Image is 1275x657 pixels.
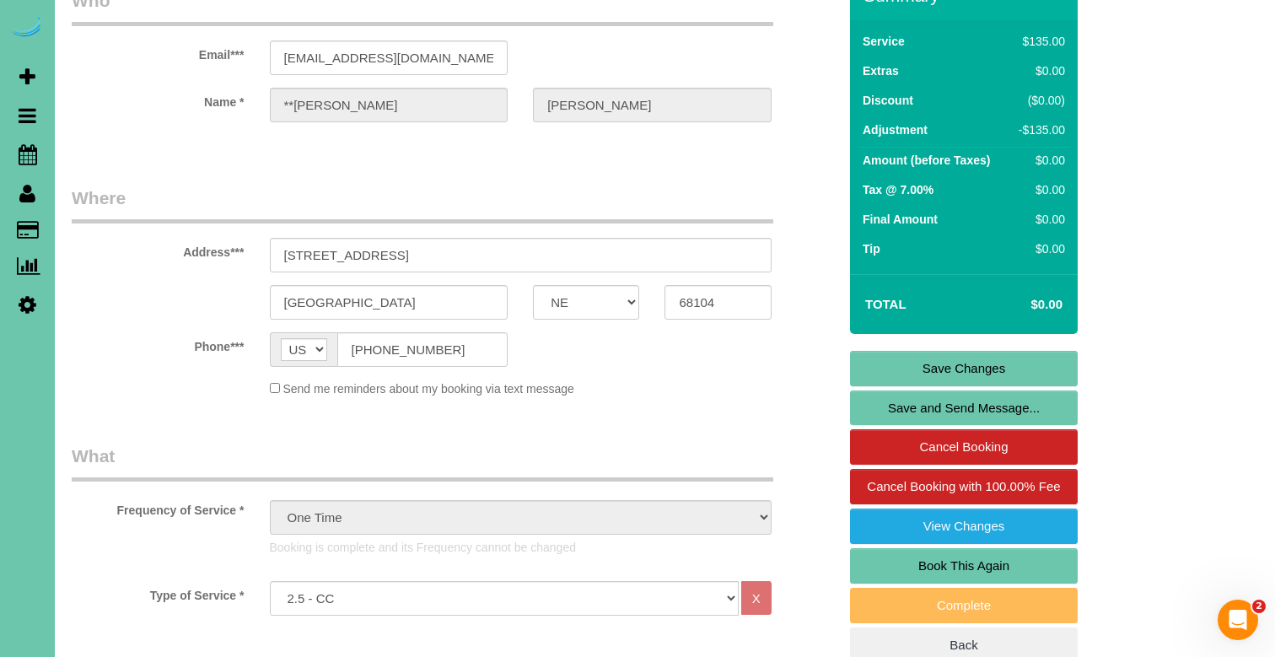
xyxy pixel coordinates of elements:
[1013,181,1065,198] div: $0.00
[863,211,938,228] label: Final Amount
[1218,600,1258,640] iframe: Intercom live chat
[850,390,1078,426] a: Save and Send Message...
[850,548,1078,584] a: Book This Again
[850,469,1078,504] a: Cancel Booking with 100.00% Fee
[1013,211,1065,228] div: $0.00
[850,429,1078,465] a: Cancel Booking
[270,539,772,556] p: Booking is complete and its Frequency cannot be changed
[59,496,257,519] label: Frequency of Service *
[850,351,1078,386] a: Save Changes
[1252,600,1266,613] span: 2
[1013,240,1065,257] div: $0.00
[863,92,913,109] label: Discount
[282,382,574,396] span: Send me reminders about my booking via text message
[863,152,990,169] label: Amount (before Taxes)
[863,33,905,50] label: Service
[59,88,257,110] label: Name *
[1013,152,1065,169] div: $0.00
[863,240,880,257] label: Tip
[981,298,1062,312] h4: $0.00
[865,297,906,311] strong: Total
[72,186,773,223] legend: Where
[72,444,773,482] legend: What
[863,181,933,198] label: Tax @ 7.00%
[1013,92,1065,109] div: ($0.00)
[10,17,44,40] img: Automaid Logo
[850,509,1078,544] a: View Changes
[863,121,928,138] label: Adjustment
[59,581,257,604] label: Type of Service *
[1013,62,1065,79] div: $0.00
[863,62,899,79] label: Extras
[1013,33,1065,50] div: $135.00
[867,479,1060,493] span: Cancel Booking with 100.00% Fee
[1013,121,1065,138] div: -$135.00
